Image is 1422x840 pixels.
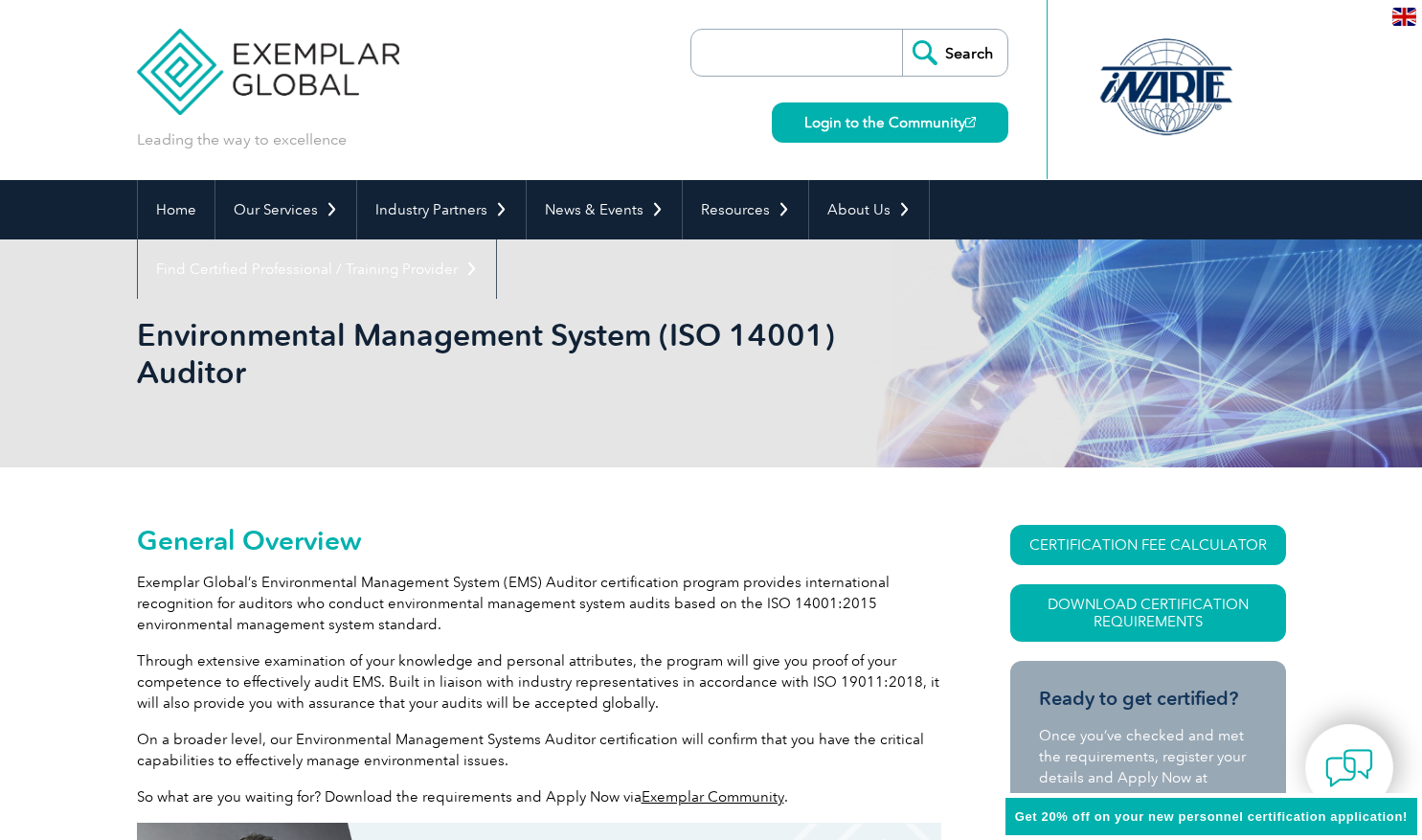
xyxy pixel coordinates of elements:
[527,180,682,239] a: News & Events
[138,239,496,299] a: Find Certified Professional / Training Provider
[357,180,526,239] a: Industry Partners
[1325,744,1373,792] img: contact-chat.png
[137,786,941,807] p: So what are you waiting for? Download the requirements and Apply Now via .
[215,180,356,239] a: Our Services
[1015,809,1408,824] span: Get 20% off on your new personnel certification application!
[137,525,941,556] h2: General Overview
[965,117,976,127] img: open_square.png
[137,729,941,771] p: On a broader level, our Environmental Management Systems Auditor certification will confirm that ...
[642,788,784,806] a: Exemplar Community
[137,650,941,714] p: Through extensive examination of your knowledge and personal attributes, the program will give yo...
[902,30,1007,76] input: Search
[683,180,808,239] a: Resources
[1039,725,1257,788] p: Once you’ve checked and met the requirements, register your details and Apply Now at
[772,102,1008,143] a: Login to the Community
[137,316,872,391] h1: Environmental Management System (ISO 14001) Auditor
[1039,687,1257,711] h3: Ready to get certified?
[137,572,941,635] p: Exemplar Global’s Environmental Management System (EMS) Auditor certification program provides in...
[1010,584,1286,642] a: Download Certification Requirements
[137,129,347,150] p: Leading the way to excellence
[809,180,929,239] a: About Us
[1010,525,1286,565] a: CERTIFICATION FEE CALCULATOR
[1392,8,1416,26] img: en
[138,180,214,239] a: Home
